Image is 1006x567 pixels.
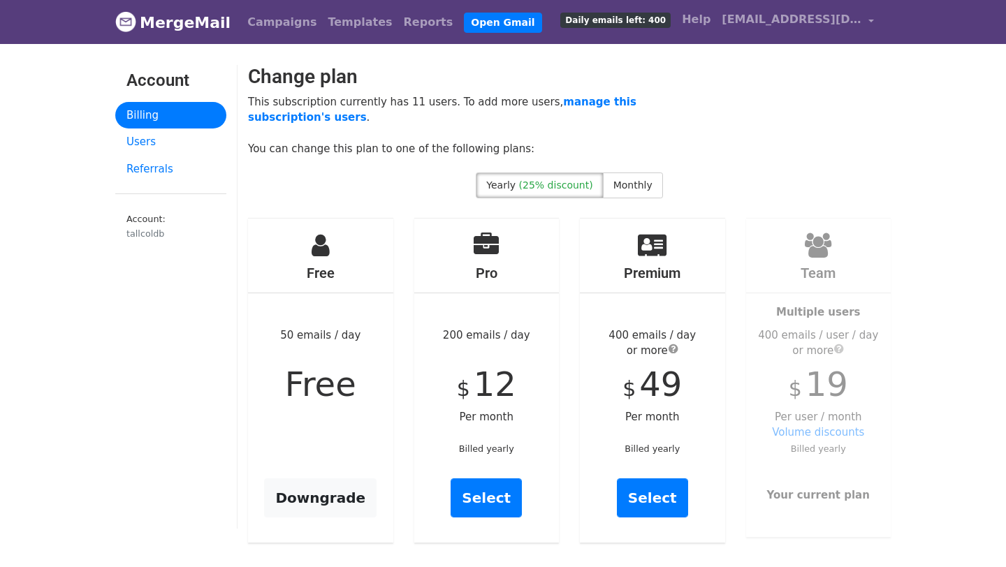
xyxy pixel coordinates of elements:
[115,11,136,32] img: MergeMail logo
[398,8,459,36] a: Reports
[625,443,680,454] small: Billed yearly
[264,478,377,517] a: Downgrade
[746,219,891,537] div: Per user / month
[580,327,725,359] div: 400 emails / day or more
[767,489,870,501] strong: Your current plan
[791,443,846,454] small: Billed yearly
[115,102,226,129] a: Billing
[115,8,231,37] a: MergeMail
[617,478,688,517] a: Select
[242,8,322,36] a: Campaigns
[322,8,398,36] a: Templates
[789,376,802,401] span: $
[414,219,560,543] div: 200 emails / day Per month
[805,364,848,404] span: 19
[464,13,541,33] a: Open Gmail
[555,6,676,34] a: Daily emails left: 400
[126,214,215,240] small: Account:
[414,265,560,281] h4: Pro
[457,376,470,401] span: $
[776,306,860,318] strong: Multiple users
[238,94,680,173] div: This subscription currently has 11 users. To add more users, . You can change this plan to one of...
[716,6,880,38] a: [EMAIL_ADDRESS][DOMAIN_NAME]
[115,156,226,183] a: Referrals
[580,265,725,281] h4: Premium
[126,227,215,240] div: tallcoldb
[451,478,522,517] a: Select
[722,11,861,28] span: [EMAIL_ADDRESS][DOMAIN_NAME]
[459,443,514,454] small: Billed yearly
[639,364,682,404] span: 49
[285,364,356,404] span: Free
[560,13,671,28] span: Daily emails left: 400
[248,96,636,124] a: manage this subscription's users
[613,179,653,191] span: Monthly
[622,376,636,401] span: $
[486,179,516,191] span: Yearly
[248,65,669,89] h2: Change plan
[248,265,393,281] h4: Free
[746,327,891,359] div: 400 emails / user / day or more
[676,6,716,34] a: Help
[248,219,393,543] div: 50 emails / day
[746,265,891,281] h4: Team
[474,364,516,404] span: 12
[126,71,215,91] h3: Account
[580,219,725,543] div: Per month
[115,128,226,156] a: Users
[519,179,593,191] span: (25% discount)
[772,426,864,439] a: Volume discounts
